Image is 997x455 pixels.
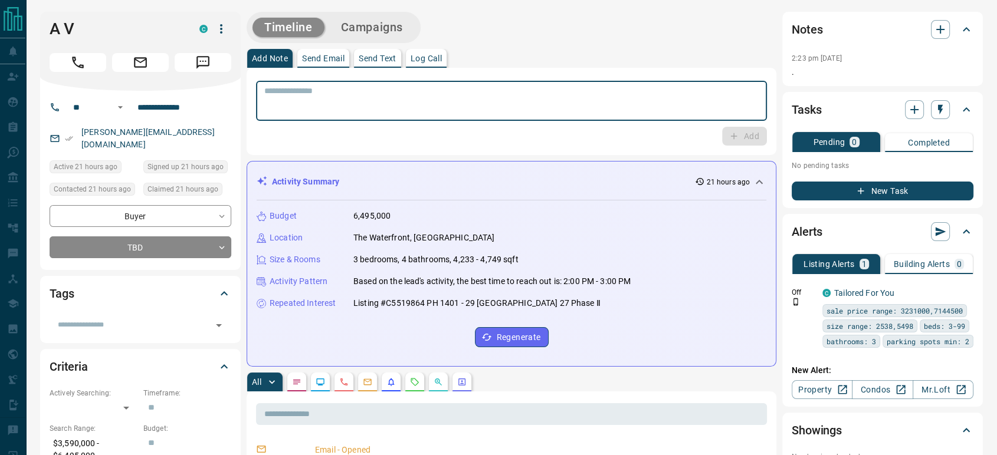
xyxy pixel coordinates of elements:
p: All [252,378,261,386]
p: Completed [908,139,950,147]
p: Location [270,232,303,244]
div: Tasks [792,95,973,124]
div: Thu Aug 14 2025 [143,160,231,177]
svg: Opportunities [434,377,443,387]
p: Log Call [411,54,442,62]
h2: Alerts [792,222,822,241]
p: Budget [270,210,297,222]
svg: Emails [363,377,372,387]
button: Open [211,317,227,334]
div: Showings [792,416,973,444]
h2: Tags [50,284,74,303]
h2: Notes [792,20,822,39]
span: Signed up 21 hours ago [147,161,224,173]
p: Pending [813,138,845,146]
p: Send Email [302,54,345,62]
p: Activity Summary [272,176,339,188]
p: Listing #C5519864 PH 1401 - 29 [GEOGRAPHIC_DATA] 27 Phase Ⅱ [353,297,601,309]
p: Size & Rooms [270,253,320,266]
p: Off [792,287,815,298]
span: Message [175,53,231,72]
span: bathrooms: 3 [827,335,876,347]
p: Repeated Interest [270,297,336,309]
span: sale price range: 3231000,7144500 [827,305,963,316]
button: Campaigns [329,18,415,37]
div: condos.ca [199,25,208,33]
svg: Requests [410,377,419,387]
p: No pending tasks [792,157,973,174]
div: Thu Aug 14 2025 [143,183,231,199]
svg: Email Verified [65,134,73,143]
p: Add Note [252,54,288,62]
p: 0 [852,138,857,146]
div: Tags [50,279,231,308]
div: TBD [50,236,231,258]
span: Claimed 21 hours ago [147,183,218,195]
button: New Task [792,182,973,200]
p: The Waterfront, [GEOGRAPHIC_DATA] [353,232,494,244]
p: 6,495,000 [353,210,391,222]
div: Notes [792,15,973,44]
h2: Tasks [792,100,821,119]
p: Activity Pattern [270,275,327,288]
p: 0 [957,260,962,268]
div: Activity Summary21 hours ago [257,171,766,193]
p: Actively Searching: [50,388,137,398]
button: Timeline [252,18,324,37]
div: Buyer [50,205,231,227]
p: . [792,66,973,78]
a: Property [792,380,852,399]
div: Thu Aug 14 2025 [50,183,137,199]
span: Active 21 hours ago [54,161,117,173]
div: Alerts [792,217,973,246]
p: Budget: [143,423,231,434]
span: Email [112,53,169,72]
h1: A V [50,19,182,38]
p: 3 bedrooms, 4 bathrooms, 4,233 - 4,749 sqft [353,253,519,266]
p: Building Alerts [894,260,950,268]
span: Call [50,53,106,72]
span: beds: 3-99 [924,320,965,332]
p: New Alert: [792,364,973,377]
svg: Push Notification Only [792,298,800,306]
div: condos.ca [822,289,831,297]
svg: Listing Alerts [386,377,396,387]
a: Condos [852,380,913,399]
p: Listing Alerts [803,260,855,268]
a: [PERSON_NAME][EMAIL_ADDRESS][DOMAIN_NAME] [81,127,215,149]
span: size range: 2538,5498 [827,320,913,332]
p: 2:23 pm [DATE] [792,54,842,62]
p: 1 [862,260,867,268]
a: Tailored For You [834,288,894,298]
span: Contacted 21 hours ago [54,183,131,195]
p: Timeframe: [143,388,231,398]
button: Regenerate [475,327,549,347]
a: Mr.Loft [913,380,973,399]
svg: Notes [292,377,301,387]
p: Based on the lead's activity, the best time to reach out is: 2:00 PM - 3:00 PM [353,275,631,288]
span: parking spots min: 2 [887,335,969,347]
p: 21 hours ago [707,177,750,187]
h2: Criteria [50,357,88,376]
h2: Showings [792,421,842,440]
p: Search Range: [50,423,137,434]
p: Send Text [359,54,396,62]
button: Open [113,100,127,114]
svg: Lead Browsing Activity [316,377,325,387]
svg: Agent Actions [457,377,467,387]
div: Thu Aug 14 2025 [50,160,137,177]
svg: Calls [339,377,349,387]
div: Criteria [50,352,231,381]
